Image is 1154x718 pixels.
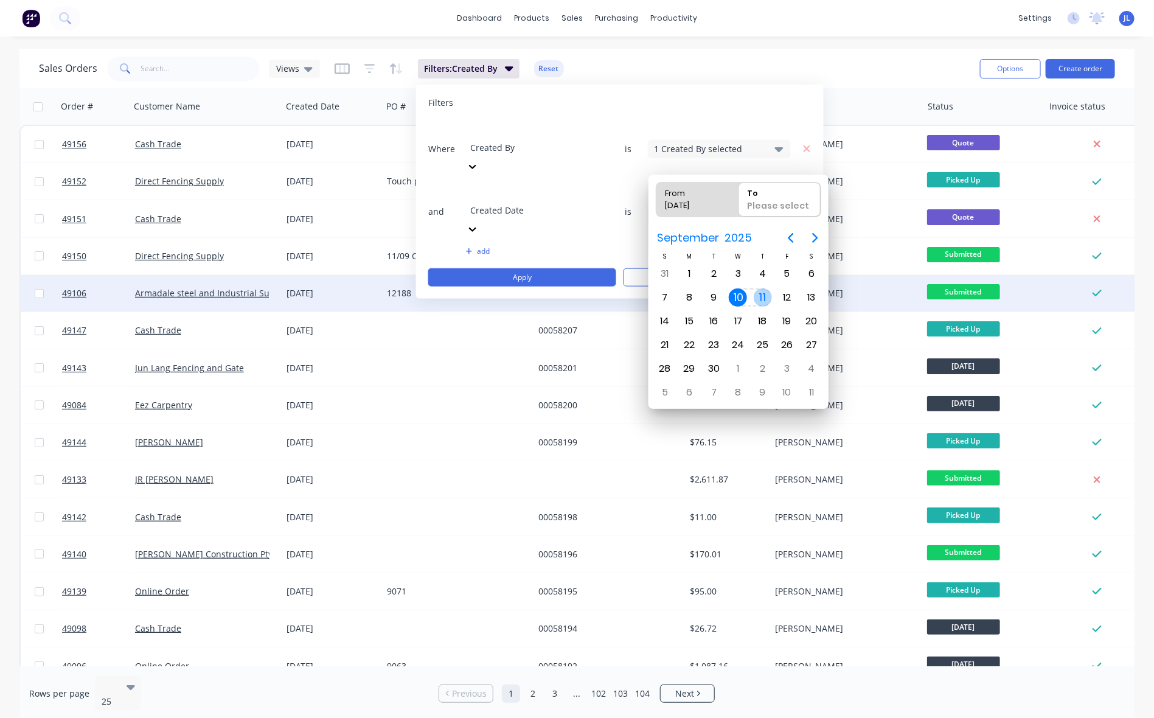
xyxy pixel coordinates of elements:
div: [PERSON_NAME] [775,250,910,262]
a: Online Order [135,585,189,597]
div: 1 Created By selected [655,142,765,155]
a: Page 1 is your current page [502,685,520,703]
button: September2025 [650,227,760,249]
div: Created Date [286,100,339,113]
span: Quote [927,135,1000,150]
div: [DATE] [287,138,377,150]
span: [DATE] [927,619,1000,635]
div: Wednesday, September 17, 2025 [729,312,747,330]
a: Cash Trade [135,324,181,336]
button: Clear [624,268,812,287]
span: Picked Up [927,507,1000,523]
div: [DATE] [287,660,377,672]
a: 49144 [62,424,135,461]
span: 49096 [62,660,86,672]
a: Direct Fencing Supply [135,250,224,262]
div: [PERSON_NAME] [775,436,910,448]
div: 00058207 [538,324,673,336]
span: Filters: Created By [424,63,498,75]
a: Page 2 [524,685,542,703]
div: Created Date [470,204,583,217]
a: Jun Lang Fencing and Gate [135,362,244,374]
div: 00058200 [538,399,673,411]
a: Direct Fencing Supply [135,175,224,187]
div: [PERSON_NAME] [775,287,910,299]
span: and [428,205,465,217]
div: F [775,251,799,262]
a: Previous page [439,688,493,700]
div: Tuesday, September 2, 2025 [704,265,723,283]
span: JL [1124,13,1130,24]
span: 49144 [62,436,86,448]
div: Friday, September 12, 2025 [778,288,796,307]
span: September [655,227,722,249]
div: 11/09 ORDER [387,250,522,262]
span: [DATE] [927,657,1000,672]
div: [PERSON_NAME] [775,324,910,336]
a: 49152 [62,163,135,200]
div: [DATE] [287,473,377,486]
div: Wednesday, September 3, 2025 [729,265,747,283]
div: Order # [61,100,93,113]
h1: Sales Orders [39,63,97,74]
div: Thursday, October 2, 2025 [754,360,772,378]
a: 49106 [62,275,135,312]
div: [DATE] [287,287,377,299]
div: [PERSON_NAME] [775,622,910,635]
div: $76.15 [690,436,762,448]
div: $2,611.87 [690,473,762,486]
span: Quote [927,209,1000,225]
div: T [701,251,726,262]
div: 00058195 [538,585,673,598]
div: 00058198 [538,511,673,523]
span: 49106 [62,287,86,299]
div: Sunday, September 28, 2025 [656,360,674,378]
div: Sunday, September 14, 2025 [656,312,674,330]
div: [PERSON_NAME] [775,660,910,672]
span: Filters [428,97,453,109]
div: 00058199 [538,436,673,448]
span: Previous [452,688,487,700]
a: 49140 [62,536,135,573]
span: 49150 [62,250,86,262]
div: [DATE] [287,362,377,374]
div: Status [928,100,953,113]
span: 49151 [62,213,86,225]
span: 49139 [62,585,86,598]
div: $26.72 [690,622,762,635]
div: Saturday, October 4, 2025 [802,360,821,378]
div: [DATE] [287,622,377,635]
span: Where [428,142,465,155]
div: [DATE] [287,511,377,523]
div: [DATE] [287,175,377,187]
div: Tuesday, September 30, 2025 [704,360,723,378]
div: [PERSON_NAME] [775,399,910,411]
div: sales [555,9,589,27]
div: Saturday, September 20, 2025 [802,312,821,330]
div: Tuesday, September 23, 2025 [704,336,723,354]
div: [PERSON_NAME] [775,585,910,598]
div: 00058194 [538,622,673,635]
div: Saturday, October 11, 2025 [802,383,821,402]
div: Saturday, September 13, 2025 [802,288,821,307]
span: Picked Up [927,582,1000,598]
button: Filters:Created By [418,59,520,78]
a: Cash Trade [135,213,181,225]
a: Page 104 [633,685,652,703]
span: Rows per page [29,688,89,700]
div: Tuesday, September 16, 2025 [704,312,723,330]
div: [DATE] [287,213,377,225]
a: Armadale steel and Industrial Supplies [135,287,294,299]
a: 49150 [62,238,135,274]
div: Tuesday, October 7, 2025 [704,383,723,402]
span: 49152 [62,175,86,187]
div: 9063 [387,660,522,672]
div: purchasing [589,9,644,27]
div: $1,087.16 [690,660,762,672]
a: [PERSON_NAME] [135,436,203,448]
div: Saturday, September 27, 2025 [802,336,821,354]
a: Cash Trade [135,622,181,634]
div: [DATE] [287,585,377,598]
span: 49143 [62,362,86,374]
a: 49156 [62,126,135,162]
